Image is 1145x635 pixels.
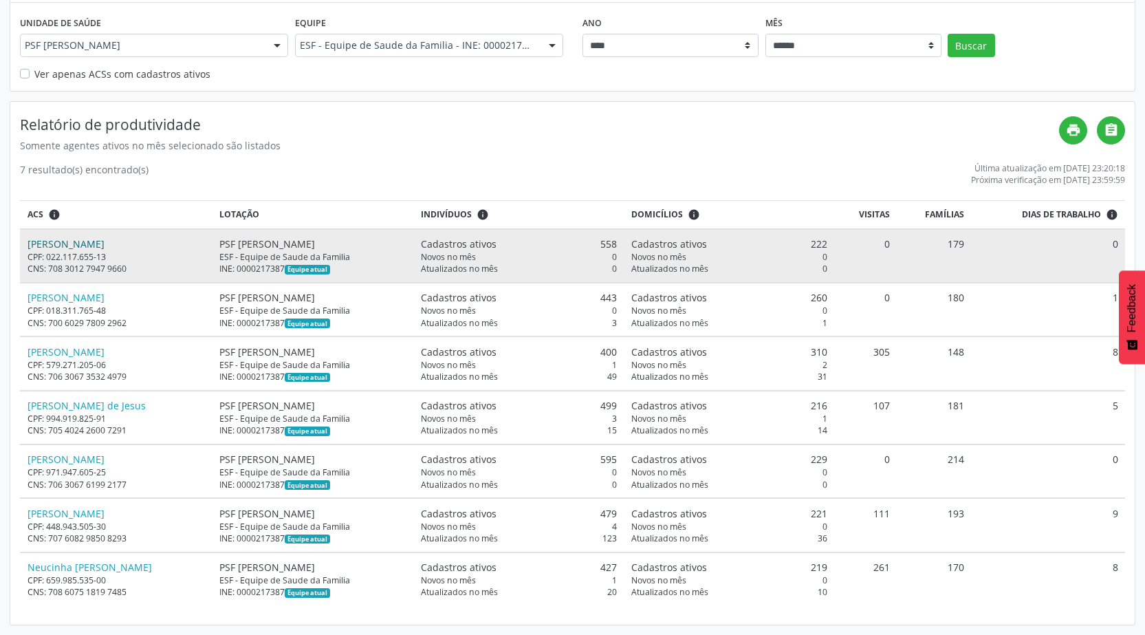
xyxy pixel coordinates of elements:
div: CPF: 448.943.505-30 [28,521,206,532]
td: 179 [897,229,972,283]
span: Esta é a equipe atual deste Agente [285,319,329,328]
span: Novos no mês [631,251,686,263]
span: Feedback [1126,284,1138,332]
td: 9 [972,498,1125,552]
a: [PERSON_NAME] [28,453,105,466]
div: 0 [421,251,617,263]
div: 10 [631,586,827,598]
span: Cadastros ativos [631,452,707,466]
div: INE: 0000217387 [219,424,406,436]
span: Novos no mês [631,359,686,371]
div: 1 [421,359,617,371]
div: 0 [631,574,827,586]
th: Famílias [897,201,972,229]
td: 107 [834,391,897,444]
div: PSF [PERSON_NAME] [219,452,406,466]
td: 0 [834,283,897,336]
div: 49 [421,371,617,383]
a: [PERSON_NAME] [28,345,105,358]
div: 20 [421,586,617,598]
div: CPF: 579.271.205-06 [28,359,206,371]
span: ESF - Equipe de Saude da Familia - INE: 0000217387 [300,39,535,52]
div: 0 [631,479,827,491]
span: Novos no mês [631,574,686,586]
div: CNS: 708 6075 1819 7485 [28,586,206,598]
label: Equipe [295,12,326,34]
span: Atualizados no mês [421,317,498,329]
div: 0 [631,263,827,275]
span: Novos no mês [421,413,476,424]
td: 0 [972,444,1125,498]
a: print [1059,116,1087,144]
i: print [1066,122,1081,138]
a: [PERSON_NAME] [28,237,105,250]
span: Esta é a equipe atual deste Agente [285,373,329,383]
span: Atualizados no mês [631,479,708,491]
div: 229 [631,452,827,466]
div: Somente agentes ativos no mês selecionado são listados [20,138,1059,153]
div: Última atualização em [DATE] 23:20:18 [971,162,1125,174]
span: Cadastros ativos [421,345,497,359]
a: [PERSON_NAME] [28,291,105,304]
div: 1 [631,413,827,424]
div: 0 [421,479,617,491]
span: Atualizados no mês [631,263,708,275]
span: Atualizados no mês [421,586,498,598]
td: 1 [972,283,1125,336]
span: Novos no mês [421,359,476,371]
div: PSF [PERSON_NAME] [219,506,406,521]
span: Atualizados no mês [421,424,498,436]
td: 148 [897,336,972,390]
td: 170 [897,552,972,605]
div: INE: 0000217387 [219,263,406,275]
div: PSF [PERSON_NAME] [219,398,406,413]
i:  [1104,122,1119,138]
div: INE: 0000217387 [219,371,406,383]
a: [PERSON_NAME] de Jesus [28,399,146,412]
div: CNS: 707 6082 9850 8293 [28,532,206,544]
div: 123 [421,532,617,544]
div: 3 [421,317,617,329]
div: CNS: 706 3067 3532 4979 [28,371,206,383]
span: Atualizados no mês [421,532,498,544]
div: 7 resultado(s) encontrado(s) [20,162,149,186]
span: Atualizados no mês [631,424,708,436]
span: Atualizados no mês [631,586,708,598]
span: Atualizados no mês [631,317,708,329]
th: Visitas [834,201,897,229]
div: 1 [421,574,617,586]
td: 305 [834,336,897,390]
div: INE: 0000217387 [219,317,406,329]
div: 310 [631,345,827,359]
div: ESF - Equipe de Saude da Familia [219,305,406,316]
div: CPF: 994.919.825-91 [28,413,206,424]
div: 0 [631,305,827,316]
span: Cadastros ativos [421,506,497,521]
td: 0 [972,229,1125,283]
div: CPF: 022.117.655-13 [28,251,206,263]
div: 427 [421,560,617,574]
span: Cadastros ativos [631,237,707,251]
a:  [1097,116,1125,144]
div: 221 [631,506,827,521]
span: Atualizados no mês [421,263,498,275]
span: Cadastros ativos [421,290,497,305]
span: Cadastros ativos [631,506,707,521]
span: Indivíduos [421,208,472,221]
span: Cadastros ativos [631,290,707,305]
div: CPF: 659.985.535-00 [28,574,206,586]
div: CNS: 705 4024 2600 7291 [28,424,206,436]
div: 31 [631,371,827,383]
span: Novos no mês [421,251,476,263]
div: 4 [421,521,617,532]
div: CNS: 700 6029 7809 2962 [28,317,206,329]
div: PSF [PERSON_NAME] [219,345,406,359]
span: Cadastros ativos [421,560,497,574]
div: ESF - Equipe de Saude da Familia [219,359,406,371]
i: <div class="text-left"> <div> <strong>Cadastros ativos:</strong> Cadastros que estão vinculados a... [477,208,489,221]
a: [PERSON_NAME] [28,507,105,520]
span: Cadastros ativos [421,398,497,413]
span: Novos no mês [421,466,476,478]
span: Esta é a equipe atual deste Agente [285,535,329,544]
label: Mês [765,12,783,34]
